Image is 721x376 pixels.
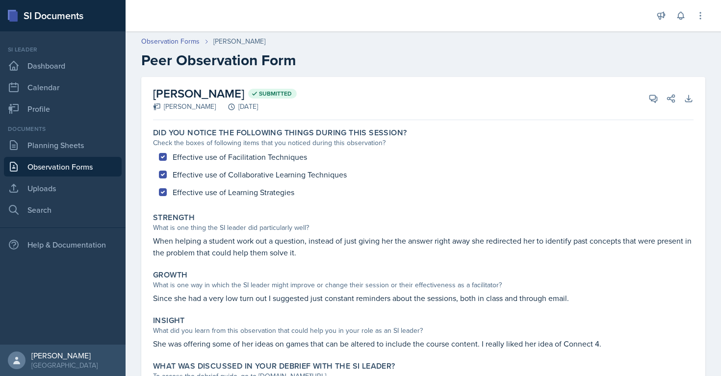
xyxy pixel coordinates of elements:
p: When helping a student work out a question, instead of just giving her the answer right away she ... [153,235,694,258]
div: [PERSON_NAME] [213,36,265,47]
a: Calendar [4,77,122,97]
a: Observation Forms [4,157,122,176]
a: Uploads [4,178,122,198]
div: [DATE] [216,101,258,112]
span: Submitted [259,90,292,98]
a: Observation Forms [141,36,200,47]
div: [PERSON_NAME] [31,351,98,360]
div: [PERSON_NAME] [153,101,216,112]
a: Dashboard [4,56,122,75]
a: Profile [4,99,122,119]
h2: Peer Observation Form [141,51,705,69]
label: Strength [153,213,195,223]
label: Insight [153,316,185,326]
a: Planning Sheets [4,135,122,155]
h2: [PERSON_NAME] [153,85,297,102]
p: She was offering some of her ideas on games that can be altered to include the course content. I ... [153,338,694,350]
a: Search [4,200,122,220]
label: Did you notice the following things during this session? [153,128,407,138]
p: Since she had a very low turn out I suggested just constant reminders about the sessions, both in... [153,292,694,304]
div: Documents [4,125,122,133]
div: Help & Documentation [4,235,122,254]
div: [GEOGRAPHIC_DATA] [31,360,98,370]
label: What was discussed in your debrief with the SI Leader? [153,361,395,371]
div: What is one thing the SI leader did particularly well? [153,223,694,233]
div: What did you learn from this observation that could help you in your role as an SI leader? [153,326,694,336]
div: Si leader [4,45,122,54]
div: What is one way in which the SI leader might improve or change their session or their effectivene... [153,280,694,290]
div: Check the boxes of following items that you noticed during this observation? [153,138,694,148]
label: Growth [153,270,187,280]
